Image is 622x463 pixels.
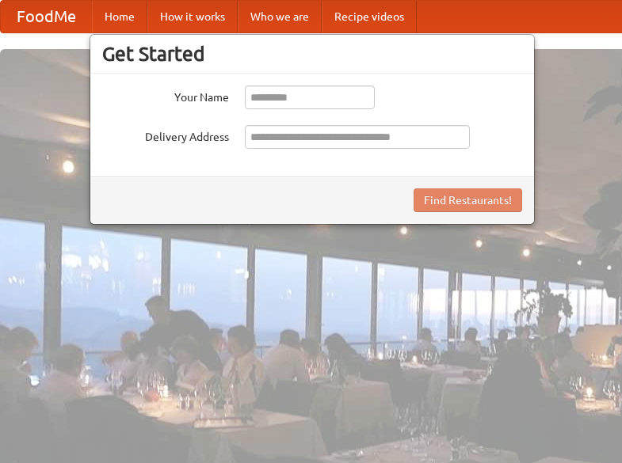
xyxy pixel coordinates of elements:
[147,1,238,32] a: How it works
[102,125,229,145] label: Delivery Address
[102,42,522,66] h3: Get Started
[92,1,147,32] a: Home
[238,1,322,32] a: Who we are
[102,85,229,105] label: Your Name
[414,188,522,212] button: Find Restaurants!
[1,1,92,32] a: FoodMe
[322,1,417,32] a: Recipe videos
